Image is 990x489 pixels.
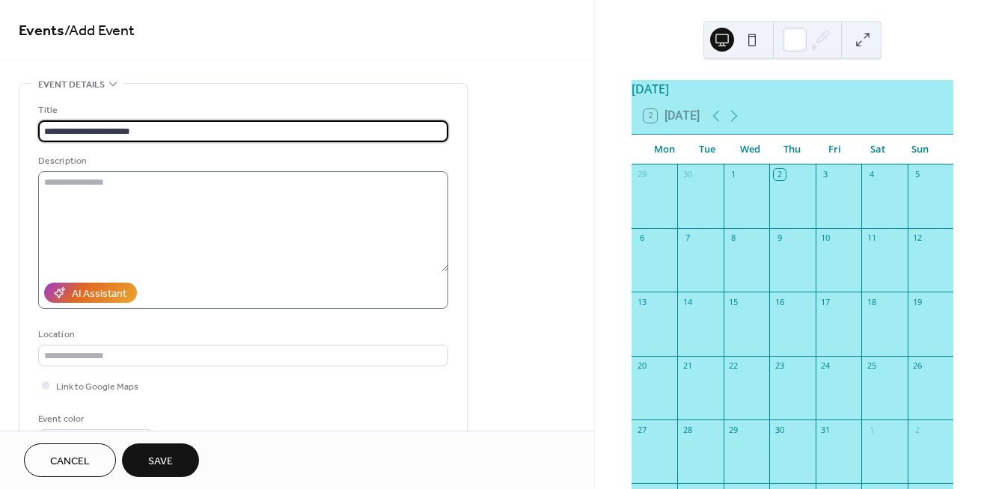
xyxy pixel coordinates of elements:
[866,296,877,307] div: 18
[856,135,899,164] div: Sat
[912,296,923,307] div: 19
[24,443,116,477] button: Cancel
[771,135,813,164] div: Thu
[728,296,739,307] div: 15
[774,233,785,244] div: 9
[38,411,150,427] div: Event color
[644,135,686,164] div: Mon
[38,77,105,93] span: Event details
[774,169,785,180] div: 2
[19,16,64,46] a: Events
[774,296,785,307] div: 16
[64,16,135,46] span: / Add Event
[38,327,445,342] div: Location
[632,80,953,98] div: [DATE]
[912,424,923,435] div: 2
[899,135,941,164] div: Sun
[72,286,126,302] div: AI Assistant
[682,360,693,372] div: 21
[866,424,877,435] div: 1
[912,169,923,180] div: 5
[820,296,831,307] div: 17
[636,233,647,244] div: 6
[728,424,739,435] div: 29
[820,360,831,372] div: 24
[50,454,90,470] span: Cancel
[56,379,138,395] span: Link to Google Maps
[866,169,877,180] div: 4
[44,283,137,303] button: AI Assistant
[682,424,693,435] div: 28
[774,424,785,435] div: 30
[38,102,445,118] div: Title
[682,296,693,307] div: 14
[682,169,693,180] div: 30
[636,424,647,435] div: 27
[636,360,647,372] div: 20
[38,153,445,169] div: Description
[729,135,771,164] div: Wed
[636,169,647,180] div: 29
[774,360,785,372] div: 23
[820,169,831,180] div: 3
[866,360,877,372] div: 25
[686,135,729,164] div: Tue
[912,233,923,244] div: 12
[728,233,739,244] div: 8
[820,424,831,435] div: 31
[813,135,856,164] div: Fri
[728,169,739,180] div: 1
[820,233,831,244] div: 10
[122,443,199,477] button: Save
[636,296,647,307] div: 13
[682,233,693,244] div: 7
[728,360,739,372] div: 22
[912,360,923,372] div: 26
[148,454,173,470] span: Save
[866,233,877,244] div: 11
